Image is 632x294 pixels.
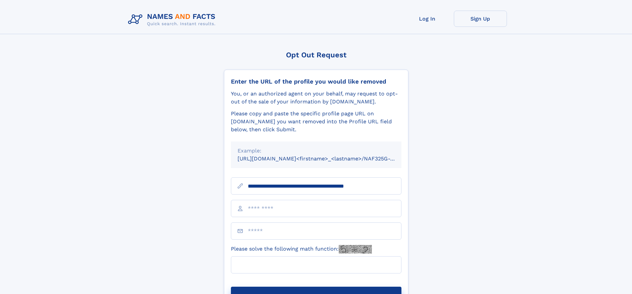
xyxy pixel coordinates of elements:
img: Logo Names and Facts [125,11,221,29]
a: Log In [401,11,454,27]
div: Please copy and paste the specific profile page URL on [DOMAIN_NAME] you want removed into the Pr... [231,110,401,134]
label: Please solve the following math function: [231,245,372,254]
div: Opt Out Request [224,51,408,59]
small: [URL][DOMAIN_NAME]<firstname>_<lastname>/NAF325G-xxxxxxxx [238,155,414,162]
div: You, or an authorized agent on your behalf, may request to opt-out of the sale of your informatio... [231,90,401,106]
a: Sign Up [454,11,507,27]
div: Example: [238,147,395,155]
div: Enter the URL of the profile you would like removed [231,78,401,85]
